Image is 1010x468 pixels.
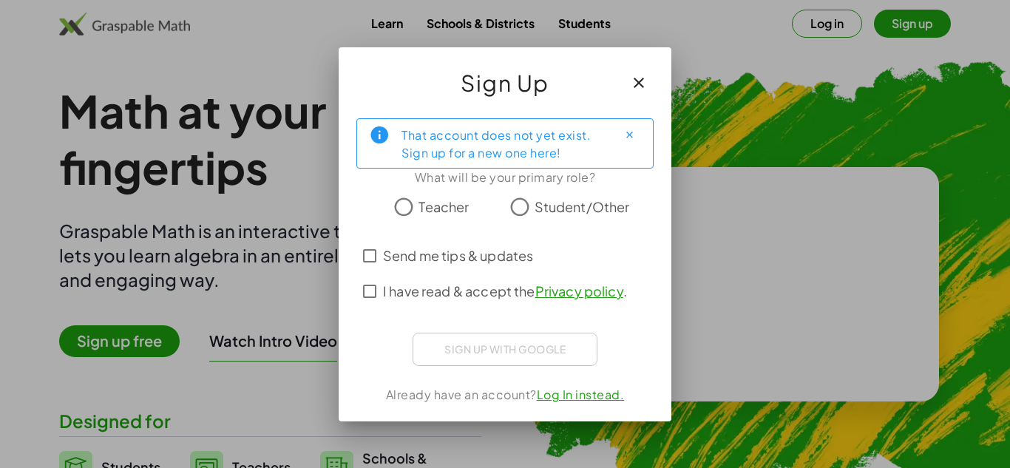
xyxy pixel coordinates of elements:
div: That account does not yet exist. Sign up for a new one here! [401,125,606,162]
span: Teacher [418,197,469,217]
span: Send me tips & updates [383,245,533,265]
button: Close [617,123,641,147]
a: Log In instead. [537,387,625,402]
div: Already have an account? [356,386,654,404]
span: I have read & accept the . [383,281,627,301]
div: What will be your primary role? [356,169,654,186]
span: Sign Up [461,65,549,101]
a: Privacy policy [535,282,623,299]
span: Student/Other [535,197,630,217]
